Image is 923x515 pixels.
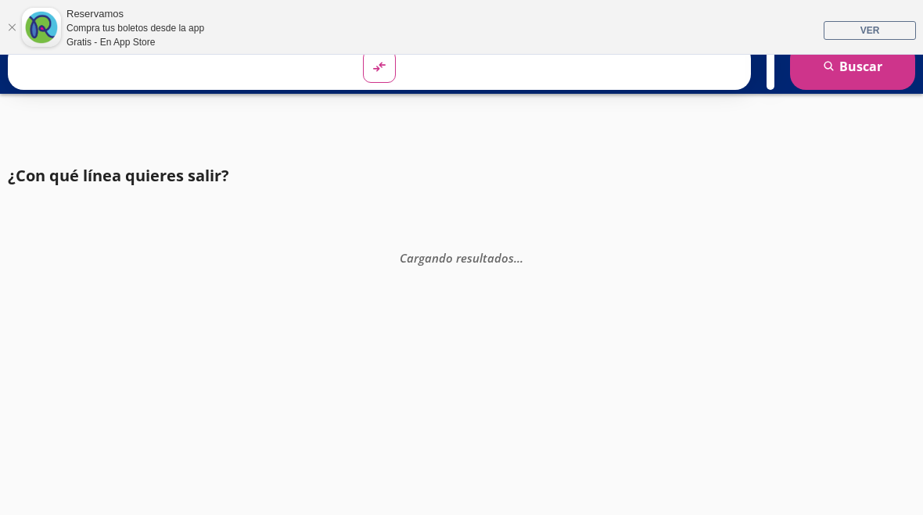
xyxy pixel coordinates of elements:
span: . [514,249,517,265]
a: Cerrar [7,23,16,32]
a: VER [824,21,916,40]
button: Buscar [790,43,915,90]
div: Reservamos [66,6,204,22]
div: Compra tus boletos desde la app [66,21,204,35]
em: Cargando resultados [400,249,523,265]
div: Gratis - En App Store [66,35,204,49]
span: . [520,249,523,265]
span: VER [860,25,880,36]
span: . [517,249,520,265]
p: ¿Con qué línea quieres salir? [8,164,229,188]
